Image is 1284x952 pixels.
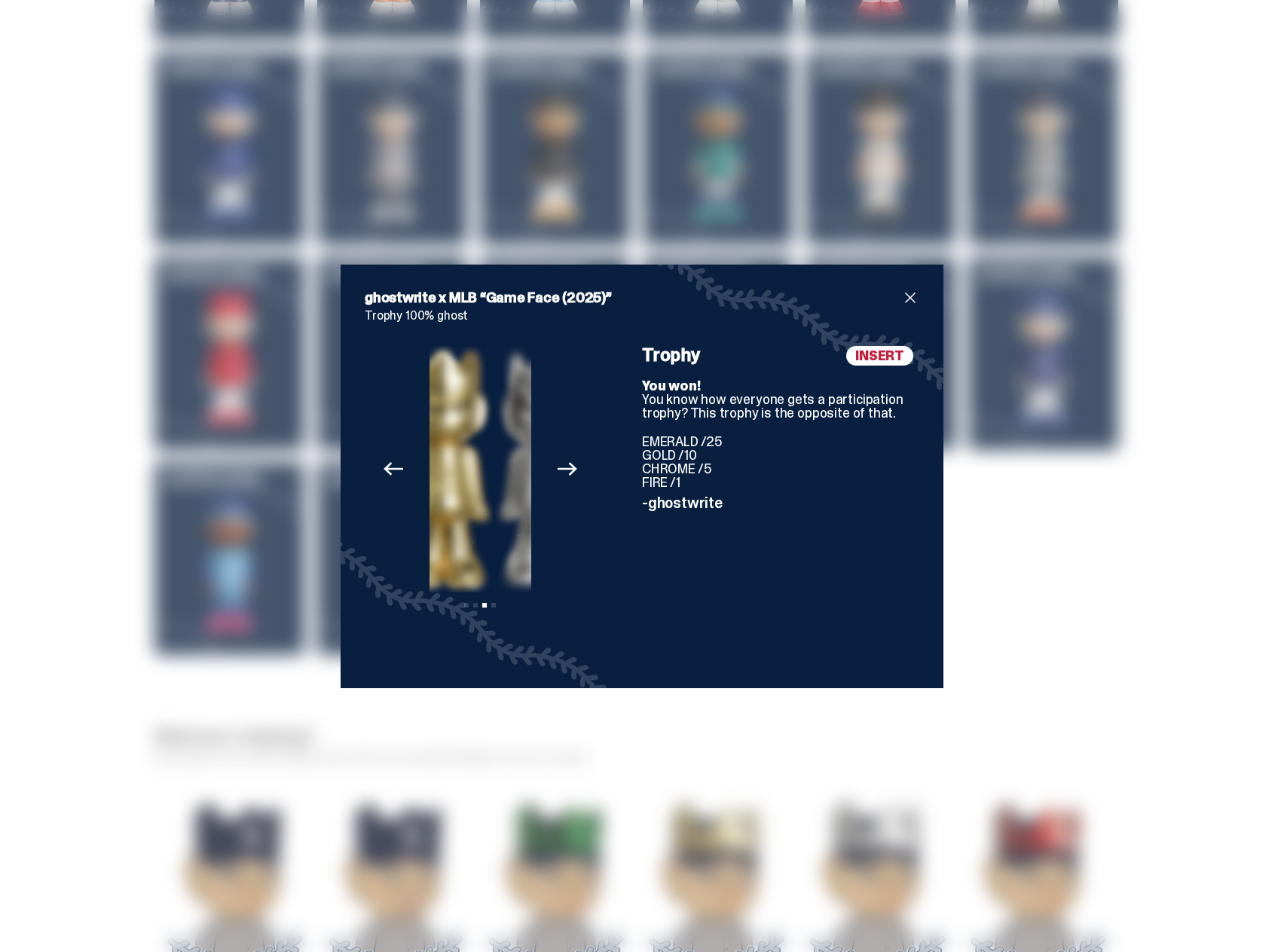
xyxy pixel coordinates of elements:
h4: Trophy [642,346,919,364]
p: Trophy 100% ghost [365,310,919,322]
button: Previous [377,452,410,485]
h2: ghostwrite x MLB “Game Face (2025)” [365,289,901,307]
button: close [901,289,919,307]
img: ghostwrite%20mlb%20game%20face%20trophy%20front-1.png [493,346,595,593]
button: View slide 1 [464,603,469,608]
span: INSERT [846,346,913,366]
p: EMERALD /25 GOLD /10 CHROME /5 FIRE /1 [642,435,919,489]
img: ghostwrite%20mlb%20game%20face%20trophy%20front.png [391,346,493,593]
b: You won! [642,377,701,395]
p: -ghostwrite [642,495,919,510]
button: View slide 2 [473,603,478,608]
p: You know how everyone gets a participation trophy? This trophy is the opposite of that. [642,379,919,420]
button: View slide 3 [482,603,487,608]
button: View slide 4 [491,603,496,608]
button: Next [551,452,584,485]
